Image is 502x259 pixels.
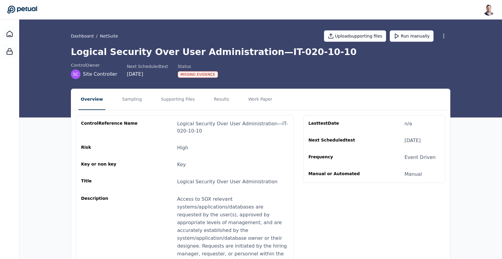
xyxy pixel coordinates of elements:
[127,71,168,78] div: [DATE]
[324,30,386,42] button: Uploadsupporting files
[159,89,197,110] button: Supporting Files
[308,120,366,127] div: Last test Date
[73,71,79,77] span: SC
[100,33,118,39] button: NetSuite
[390,30,434,42] button: Run manually
[71,33,118,39] div: /
[178,71,218,78] div: Missing Evidence
[127,63,168,69] div: Next Scheduled test
[404,171,422,178] div: Manual
[404,137,421,144] div: [DATE]
[71,89,450,110] nav: Tabs
[7,5,37,14] a: Go to Dashboard
[71,62,117,68] div: control Owner
[177,161,186,168] div: Key
[178,63,218,69] div: Status
[2,27,17,41] a: Dashboard
[71,33,94,39] a: Dashboard
[78,89,105,110] button: Overview
[483,4,495,16] img: Snir Kodesh
[81,178,139,186] div: Title
[177,144,188,151] div: High
[404,120,412,127] div: n/a
[83,71,117,78] span: Site Controller
[177,179,277,184] span: Logical Security Over User Administration
[177,120,289,135] div: Logical Security Over User Administration — IT-020-10-10
[246,89,275,110] button: Work Paper
[308,171,366,178] div: Manual or Automated
[211,89,231,110] button: Results
[308,154,366,161] div: Frequency
[81,120,139,135] div: control Reference Name
[2,44,17,59] a: SOC
[308,137,366,144] div: Next Scheduled test
[81,144,139,151] div: Risk
[120,89,144,110] button: Sampling
[81,161,139,168] div: Key or non key
[71,47,450,57] h1: Logical Security Over User Administration — IT-020-10-10
[404,154,436,161] div: Event Driven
